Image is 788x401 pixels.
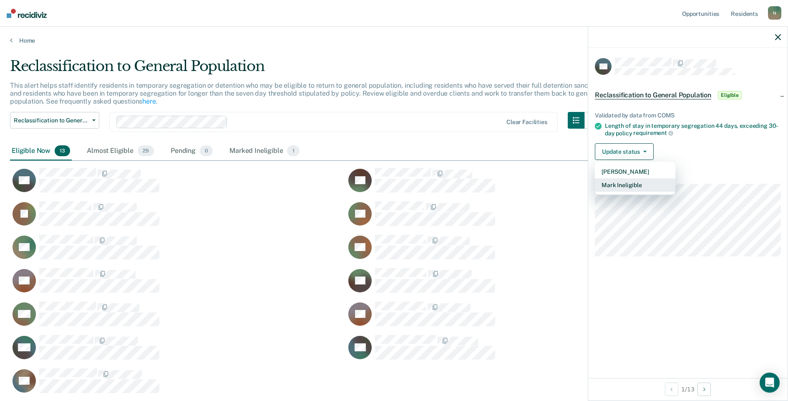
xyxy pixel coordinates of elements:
span: Eligible [718,91,742,99]
div: CaseloadOpportunityCell-0236345 [346,268,682,301]
div: CaseloadOpportunityCell-0830222 [10,168,346,201]
div: CaseloadOpportunityCell-0801785 [346,234,682,268]
div: CaseloadOpportunityCell-0886291 [10,234,346,268]
div: Marked Ineligible [228,142,301,160]
button: Mark Ineligible [595,178,675,192]
div: CaseloadOpportunityCell-0316017 [346,335,682,368]
div: Eligible Now [10,142,72,160]
div: N [768,6,781,20]
div: CaseloadOpportunityCell-0740286 [346,301,682,335]
span: 0 [200,145,213,156]
div: Clear facilities [506,119,547,126]
div: Almost Eligible [85,142,156,160]
span: 1 [287,145,299,156]
div: CaseloadOpportunityCell-0851087 [10,301,346,335]
span: 29 [138,145,154,156]
a: Home [10,37,778,44]
div: Length of stay in temporary segregation 44 days, exceeding 30-day policy [605,122,781,137]
div: CaseloadOpportunityCell-0447267 [10,335,346,368]
div: Open Intercom Messenger [760,373,780,393]
span: Reclassification to General Population [595,91,711,99]
div: Pending [169,142,214,160]
div: CaseloadOpportunityCell-0612001 [346,168,682,201]
a: here [142,97,156,105]
img: Recidiviz [7,9,47,18]
div: 1 / 13 [588,378,788,400]
p: This alert helps staff identify residents in temporary segregation or detention who may be eligib... [10,81,599,105]
button: [PERSON_NAME] [595,165,675,178]
span: 13 [55,145,70,156]
dt: Incarceration [595,173,781,180]
div: CaseloadOpportunityCell-0955045 [346,201,682,234]
span: requirement [633,129,673,136]
span: Reclassification to General Population [14,117,89,124]
div: Reclassification to General PopulationEligible [588,82,788,109]
div: CaseloadOpportunityCell-0462832 [10,201,346,234]
div: Reclassification to General Population [10,58,601,81]
button: Previous Opportunity [665,383,678,396]
button: Next Opportunity [697,383,711,396]
button: Update status [595,143,654,160]
div: Validated by data from COMS [595,112,781,119]
div: CaseloadOpportunityCell-0691981 [10,268,346,301]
